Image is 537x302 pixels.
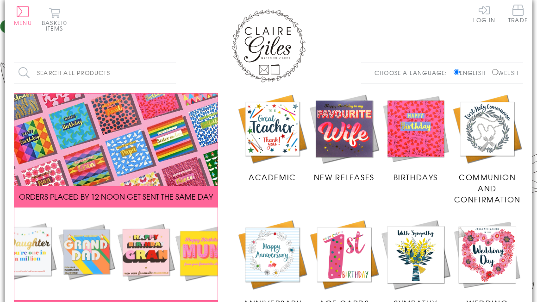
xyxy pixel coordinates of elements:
[473,5,495,23] a: Log In
[492,69,498,75] input: Welsh
[454,69,460,75] input: English
[508,5,528,23] span: Trade
[451,93,523,205] a: Communion and Confirmation
[375,69,452,77] p: Choose a language:
[167,63,176,83] input: Search
[14,6,32,25] button: Menu
[380,93,452,183] a: Birthdays
[231,9,306,82] img: Claire Giles Greetings Cards
[314,171,375,182] span: New Releases
[508,5,528,25] a: Trade
[393,171,438,182] span: Birthdays
[308,93,380,183] a: New Releases
[492,69,518,77] label: Welsh
[237,93,308,183] a: Academic
[14,19,32,27] span: Menu
[454,171,521,205] span: Communion and Confirmation
[42,7,67,31] button: Basket0 items
[19,191,213,202] span: ORDERS PLACED BY 12 NOON GET SENT THE SAME DAY
[249,171,296,182] span: Academic
[14,63,176,83] input: Search all products
[454,69,490,77] label: English
[46,19,67,32] span: 0 items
